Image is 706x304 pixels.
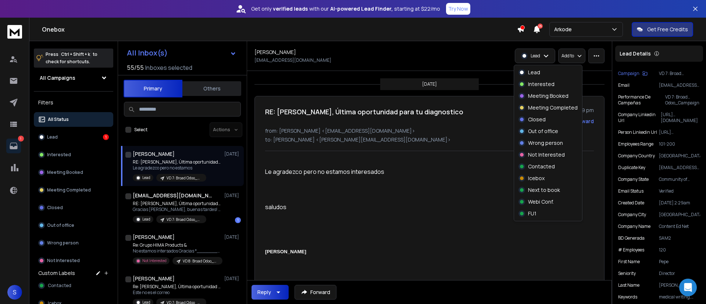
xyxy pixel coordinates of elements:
[528,163,555,170] p: Contacted
[528,128,558,135] p: Out of office
[618,247,644,253] p: # Employees
[47,258,80,264] p: Not Interested
[573,118,594,125] div: Forward
[257,289,271,296] div: Reply
[618,176,649,182] p: Company State
[659,82,700,88] p: [EMAIL_ADDRESS][DOMAIN_NAME]
[618,200,644,206] p: Created Date
[133,242,221,248] p: Re: Grupo HIMA Products &
[47,205,63,211] p: Closed
[618,71,639,76] p: Campaign
[38,269,75,277] h3: Custom Labels
[618,141,653,147] p: Employees Range
[42,25,517,34] h1: Onebox
[618,188,643,194] p: Email Status
[528,81,555,88] p: Interested
[618,235,645,241] p: BD Generada
[265,136,594,143] p: to: [PERSON_NAME] <[PERSON_NAME][EMAIL_ADDRESS][DOMAIN_NAME]>
[142,175,150,180] p: Lead
[659,259,700,265] p: Pepe
[618,82,630,88] p: Email
[665,94,700,106] p: VD 7: Broad Odoo_Campaign - ARKODE
[254,49,296,56] h1: [PERSON_NAME]
[659,271,700,276] p: Director
[659,223,700,229] p: Content Ed Net
[554,26,575,33] p: Arkode
[254,57,331,63] p: [EMAIL_ADDRESS][DOMAIN_NAME]
[224,276,241,282] p: [DATE]
[133,192,214,199] h1: [EMAIL_ADDRESS][DOMAIN_NAME]
[528,69,540,76] p: Lead
[224,151,241,157] p: [DATE]
[47,187,91,193] p: Meeting Completed
[134,127,147,133] label: Select
[528,186,560,194] p: Next to book
[659,235,700,241] p: SAM2
[133,233,175,241] h1: [PERSON_NAME]
[7,285,22,300] span: S
[659,71,700,76] p: VD 7: Broad Odoo_Campaign - ARKOD
[182,81,241,97] button: Others
[659,165,700,171] p: [EMAIL_ADDRESS][PERSON_NAME]
[265,203,286,211] span: saludos
[133,275,175,282] h1: [PERSON_NAME]
[448,5,468,12] p: Try Now
[528,104,578,111] p: Meeting Completed
[528,175,545,182] p: Icebox
[235,217,241,223] div: 1
[224,234,241,240] p: [DATE]
[659,141,700,147] p: 101-200
[647,26,688,33] p: Get Free Credits
[7,25,22,39] img: logo
[60,50,91,58] span: Ctrl + Shift + k
[167,217,202,222] p: VD 7: Broad Odoo_Campaign - ARKOD
[47,152,71,158] p: Interested
[659,153,700,159] p: [GEOGRAPHIC_DATA]
[618,129,657,135] p: Person Linkedin Url
[531,53,540,59] p: Lead
[142,217,150,222] p: Lead
[47,169,83,175] p: Meeting Booked
[618,94,665,106] p: Performance de Campañas
[679,279,697,296] div: Open Intercom Messenger
[265,107,463,117] h1: RE: [PERSON_NAME], Última oportunidad para tu diagnostico
[528,92,568,100] p: Meeting Booked
[618,223,650,229] p: Company Name
[661,112,700,124] p: [URL][DOMAIN_NAME]
[47,134,58,140] p: Lead
[618,153,655,159] p: Company Country
[133,248,221,254] p: No estamos intersados Gracias *__________________________________________________________________...
[40,74,75,82] h1: All Campaigns
[133,290,221,296] p: Este no es el correo
[528,198,554,205] p: Webi Conf.
[618,259,640,265] p: First Name
[48,283,71,289] span: Contacted
[265,249,306,254] span: [PERSON_NAME]
[47,222,74,228] p: Out of office
[330,5,393,12] strong: AI-powered Lead Finder,
[103,134,109,140] div: 1
[127,49,168,57] h1: All Inbox(s)
[618,212,646,218] p: Company City
[528,139,563,147] p: Wrong person
[659,212,700,218] p: [GEOGRAPHIC_DATA]
[659,282,700,288] p: [PERSON_NAME]
[133,201,221,207] p: RE: [PERSON_NAME], Última oportunidad para
[48,117,69,122] p: All Status
[265,127,594,135] p: from: [PERSON_NAME] <[EMAIL_ADDRESS][DOMAIN_NAME]>
[46,51,97,65] p: Press to check for shortcuts.
[528,116,546,123] p: Closed
[133,284,221,290] p: Re: [PERSON_NAME], Última oportunidad para
[528,151,565,158] p: Not Interested
[127,63,144,72] span: 55 / 55
[561,53,574,59] p: Add to
[145,63,192,72] h3: Inboxes selected
[124,80,182,97] button: Primary
[538,24,543,29] span: 15
[528,210,536,217] p: FU1
[265,168,384,176] span: Le agradezco pero no estamos interesados
[422,81,437,87] p: [DATE]
[618,294,637,300] p: Keywords
[183,258,218,264] p: VD 8: Broad Odoo_Campaign - ARKOD
[133,150,175,158] h1: [PERSON_NAME]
